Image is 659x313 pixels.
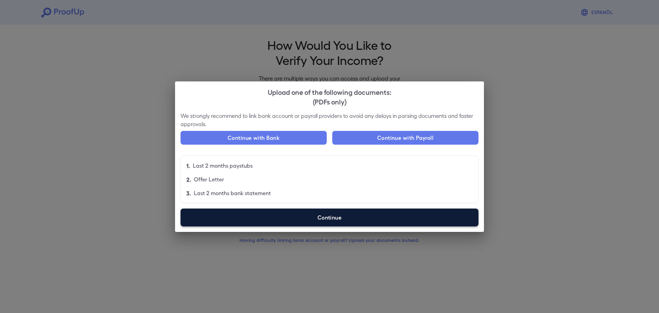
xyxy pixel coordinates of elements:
p: Last 2 months bank statement [194,189,271,197]
div: (PDFs only) [181,97,478,106]
p: We strongly recommend to link bank account or payroll providers to avoid any delays in parsing do... [181,112,478,128]
p: Last 2 months paystubs [193,161,253,170]
p: Offer Letter [194,175,224,183]
button: Continue with Payroll [332,131,478,145]
p: 2. [186,175,191,183]
p: 1. [186,161,190,170]
p: 3. [186,189,191,197]
h2: Upload one of the following documents: [175,81,484,112]
button: Continue with Bank [181,131,327,145]
label: Continue [181,209,478,226]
